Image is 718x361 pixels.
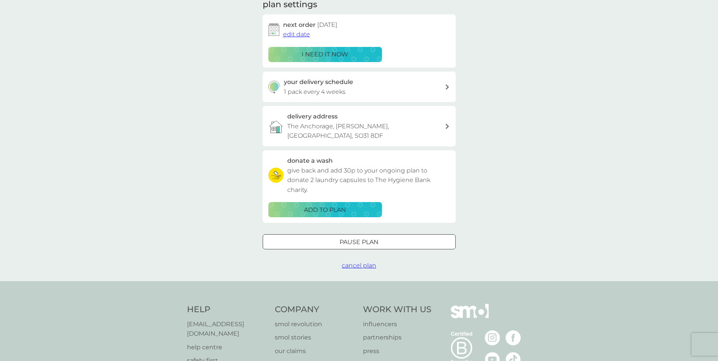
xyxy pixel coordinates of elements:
[263,106,456,146] a: delivery addressThe Anchorage, [PERSON_NAME], [GEOGRAPHIC_DATA], SO31 8DF
[268,202,382,217] button: ADD TO PLAN
[363,346,431,356] a: press
[340,237,378,247] p: Pause plan
[485,330,500,345] img: visit the smol Instagram page
[275,304,355,316] h4: Company
[275,333,355,342] a: smol stories
[275,319,355,329] a: smol revolution
[287,112,338,121] h3: delivery address
[187,319,268,339] a: [EMAIL_ADDRESS][DOMAIN_NAME]
[302,50,348,59] p: i need it now
[363,304,431,316] h4: Work With Us
[283,31,310,38] span: edit date
[287,166,450,195] p: give back and add 30p to your ongoing plan to donate 2 laundry capsules to The Hygiene Bank charity.
[263,72,456,102] button: your delivery schedule1 pack every 4 weeks
[287,156,333,166] h3: donate a wash
[317,21,337,28] span: [DATE]
[287,121,445,141] p: The Anchorage, [PERSON_NAME], [GEOGRAPHIC_DATA], SO31 8DF
[363,319,431,329] a: influencers
[451,304,489,330] img: smol
[187,304,268,316] h4: Help
[283,20,337,30] h2: next order
[304,205,346,215] p: ADD TO PLAN
[342,261,376,271] button: cancel plan
[363,333,431,342] a: partnerships
[275,346,355,356] a: our claims
[268,47,382,62] button: i need it now
[263,234,456,249] button: Pause plan
[283,30,310,39] button: edit date
[187,342,268,352] a: help centre
[284,87,346,97] p: 1 pack every 4 weeks
[342,262,376,269] span: cancel plan
[506,330,521,345] img: visit the smol Facebook page
[284,77,353,87] h3: your delivery schedule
